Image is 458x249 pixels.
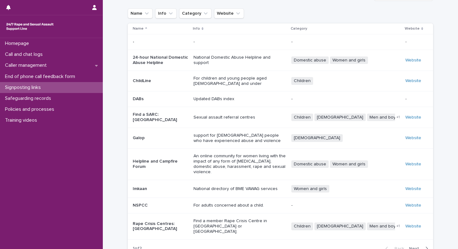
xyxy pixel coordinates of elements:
[193,133,286,144] p: support for [DEMOGRAPHIC_DATA] people who have experienced abuse and violence
[193,218,286,234] p: Find a member Rape Crisis Centre in [GEOGRAPHIC_DATA] or [GEOGRAPHIC_DATA].
[291,203,400,208] p: -
[405,136,421,140] a: Website
[193,154,286,174] p: An online community for women living with the impact of any form of [MEDICAL_DATA], domestic abus...
[2,62,52,68] p: Caller management
[367,222,400,230] span: Men and boys
[133,186,188,192] p: Imkaan
[2,85,46,90] p: Signposting links
[291,39,400,45] p: -
[128,50,433,71] tr: 24-hour National Domestic Abuse HelplineNational Domestic Abuse Helpline and supportDomestic abus...
[133,25,144,32] p: Name
[405,38,408,45] p: -
[193,39,286,45] p: -
[193,76,286,86] p: For children and young people aged [DEMOGRAPHIC_DATA] and under
[405,58,421,62] a: Website
[291,25,307,32] p: Category
[128,107,433,128] tr: Find a SARC: [GEOGRAPHIC_DATA]Sexual assault referral centresChildren[DEMOGRAPHIC_DATA]Men and bo...
[193,25,200,32] p: Info
[5,20,55,33] img: rhQMoQhaT3yELyF149Cw
[405,115,421,120] a: Website
[128,34,433,50] tr: -----
[179,8,212,18] button: Category
[128,128,433,149] tr: Galopsupport for [DEMOGRAPHIC_DATA] people who have experienced abuse and violence[DEMOGRAPHIC_DA...
[314,114,366,121] span: [DEMOGRAPHIC_DATA]
[128,91,433,107] tr: DABsUpdated DABs index---
[133,159,188,169] p: Helpline and Campfire Forum
[405,203,421,207] a: Website
[2,95,56,101] p: Safeguarding records
[133,221,188,232] p: Rape Crisis Centres: [GEOGRAPHIC_DATA]
[128,149,433,180] tr: Helpline and Campfire ForumAn online community for women living with the impact of any form of [M...
[155,8,177,18] button: Info
[405,224,421,228] a: Website
[396,115,400,119] span: + 1
[405,25,420,32] p: Website
[291,96,400,102] p: -
[291,160,329,168] span: Domestic abuse
[291,185,329,193] span: Women and girls
[291,222,313,230] span: Children
[128,71,433,91] tr: ChildLineFor children and young people aged [DEMOGRAPHIC_DATA] and underChildrenWebsite
[291,77,313,85] span: Children
[128,198,433,213] tr: NSPCCFor adults concerned about a child.-Website
[133,96,188,102] p: DABs
[128,180,433,198] tr: ImkaanNational directory of BME VAWAG servicesWomen and girlsWebsite
[367,114,400,121] span: Men and boys
[193,55,286,66] p: National Domestic Abuse Helpline and support
[133,78,188,84] p: ChildLine
[128,8,153,18] button: Name
[396,224,400,228] span: + 1
[330,56,368,64] span: Women and girls
[133,39,188,45] p: -
[314,222,366,230] span: [DEMOGRAPHIC_DATA]
[128,213,433,239] tr: Rape Crisis Centres: [GEOGRAPHIC_DATA]Find a member Rape Crisis Centre in [GEOGRAPHIC_DATA] or [G...
[133,203,188,208] p: NSPCC
[405,162,421,166] a: Website
[330,160,368,168] span: Women and girls
[291,114,313,121] span: Children
[214,8,244,18] button: Website
[291,134,343,142] span: [DEMOGRAPHIC_DATA]
[2,41,34,46] p: Homepage
[2,117,42,123] p: Training videos
[133,55,188,66] p: 24-hour National Domestic Abuse Helpline
[193,96,286,102] p: Updated DABs index
[291,56,329,64] span: Domestic abuse
[193,115,286,120] p: Sexual assault referral centres
[405,187,421,191] a: Website
[193,186,286,192] p: National directory of BME VAWAG services
[193,203,286,208] p: For adults concerned about a child.
[2,51,48,57] p: Call and chat logs
[2,106,59,112] p: Policies and processes
[133,112,188,123] p: Find a SARC: [GEOGRAPHIC_DATA]
[405,95,408,102] p: -
[405,79,421,83] a: Website
[133,135,188,141] p: Galop
[2,74,80,80] p: End of phone call feedback form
